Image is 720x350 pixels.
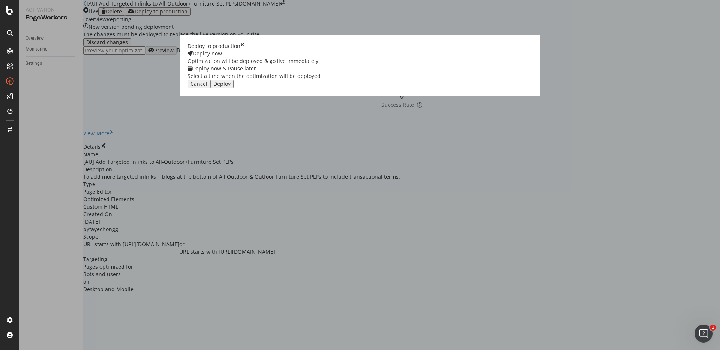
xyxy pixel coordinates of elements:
[187,50,321,57] div: Deploy now
[213,81,231,87] div: Deploy
[187,80,210,88] button: Cancel
[710,325,716,331] span: 1
[190,81,207,87] div: Cancel
[187,42,240,50] div: Deploy to production
[240,42,244,50] div: times
[187,72,321,80] div: Select a time when the optimization will be deployed
[187,65,321,72] div: Deploy now & Pause later
[694,325,712,343] iframe: Intercom live chat
[180,35,540,96] div: modal
[210,80,234,88] button: Deploy
[187,57,321,65] div: Optimization will be deployed & go live immediately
